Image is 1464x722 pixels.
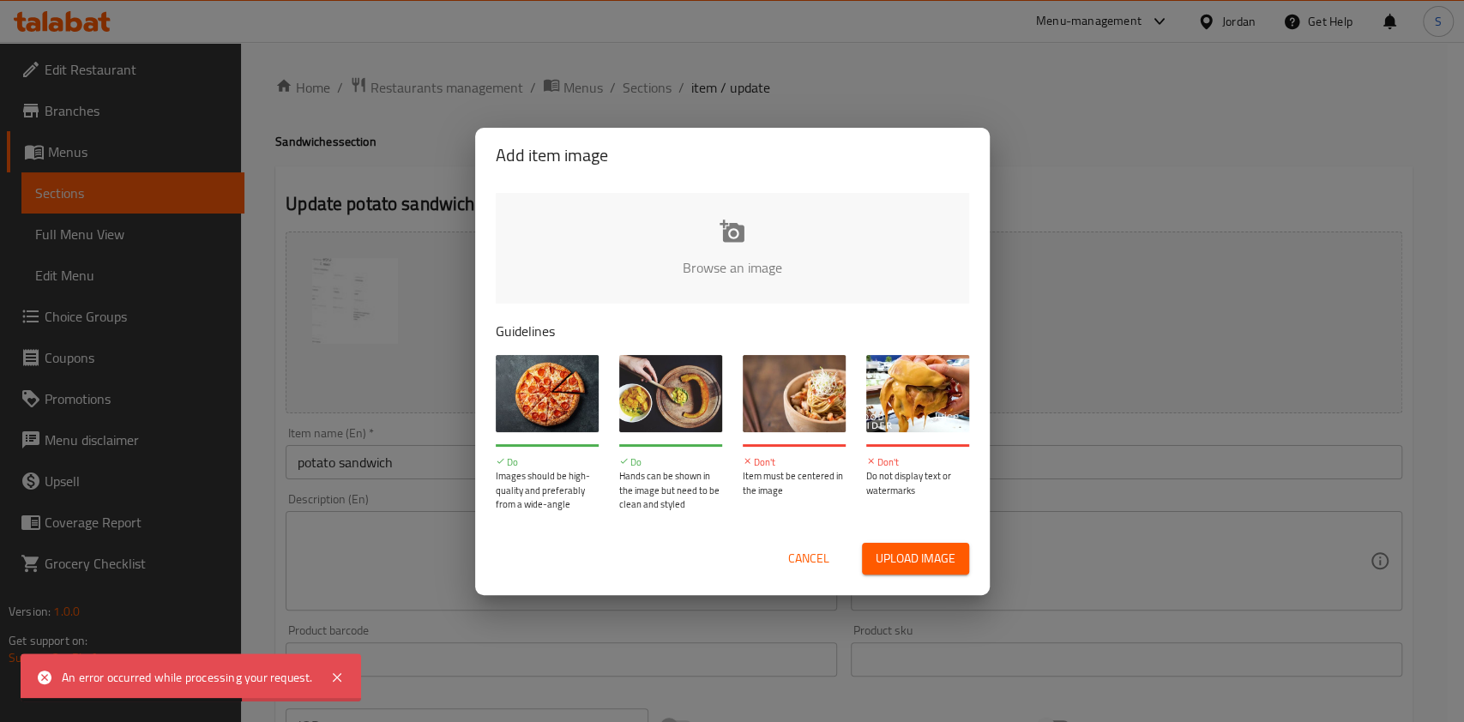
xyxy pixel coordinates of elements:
button: Upload image [862,543,969,575]
p: Don't [866,455,969,470]
span: Upload image [876,548,955,569]
span: Cancel [788,548,829,569]
p: Guidelines [496,321,969,341]
img: guide-img-1@3x.jpg [496,355,599,432]
img: guide-img-4@3x.jpg [866,355,969,432]
div: An error occurred while processing your request. [62,668,313,687]
p: Do [496,455,599,470]
img: guide-img-2@3x.jpg [619,355,722,432]
button: Cancel [781,543,836,575]
h2: Add item image [496,141,969,169]
p: Don't [743,455,846,470]
p: Do [619,455,722,470]
p: Hands can be shown in the image but need to be clean and styled [619,469,722,512]
img: guide-img-3@3x.jpg [743,355,846,432]
p: Do not display text or watermarks [866,469,969,497]
p: Images should be high-quality and preferably from a wide-angle [496,469,599,512]
p: Item must be centered in the image [743,469,846,497]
